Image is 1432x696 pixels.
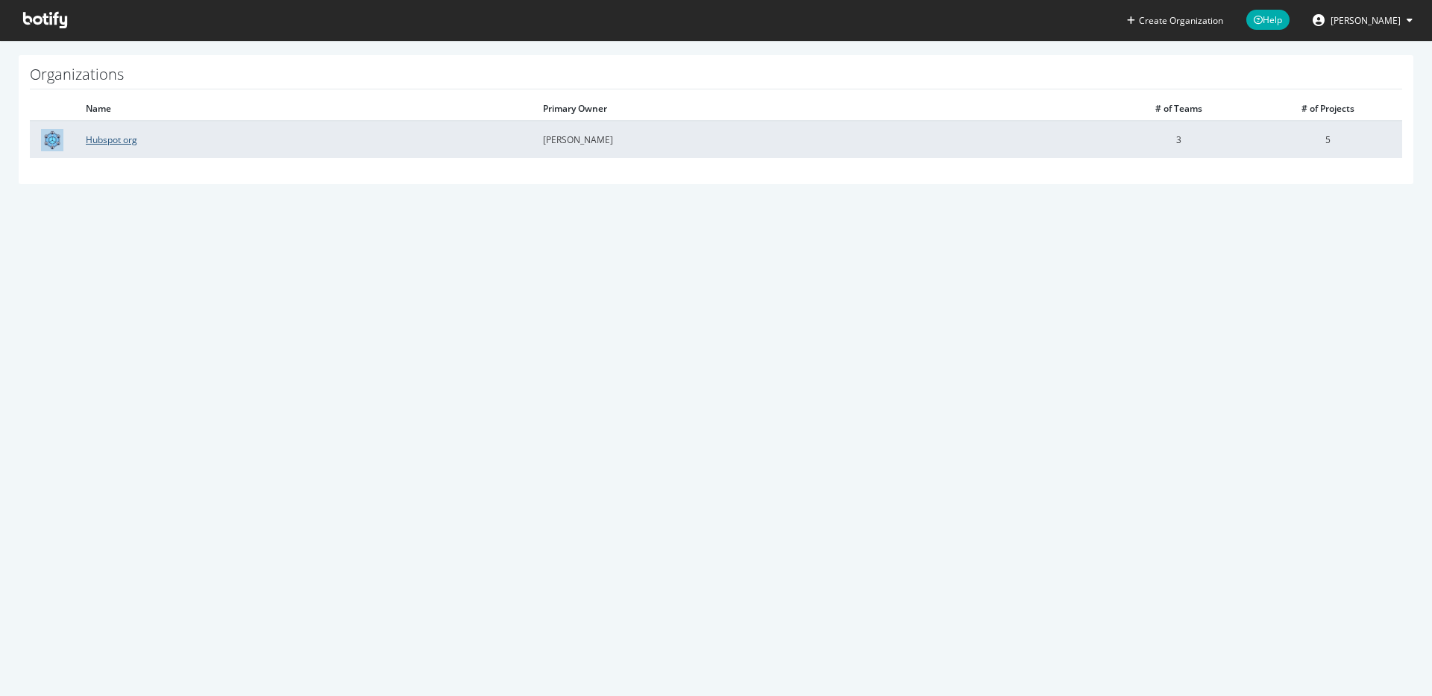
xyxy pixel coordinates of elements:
[1253,121,1402,158] td: 5
[532,97,1104,121] th: Primary Owner
[1104,97,1253,121] th: # of Teams
[1331,14,1401,27] span: Victor Pan
[30,66,1402,89] h1: Organizations
[1246,10,1290,30] span: Help
[86,133,137,146] a: Hubspot org
[41,129,63,151] img: Hubspot org
[1301,8,1425,32] button: [PERSON_NAME]
[1104,121,1253,158] td: 3
[1253,97,1402,121] th: # of Projects
[532,121,1104,158] td: [PERSON_NAME]
[75,97,532,121] th: Name
[1126,13,1224,28] button: Create Organization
